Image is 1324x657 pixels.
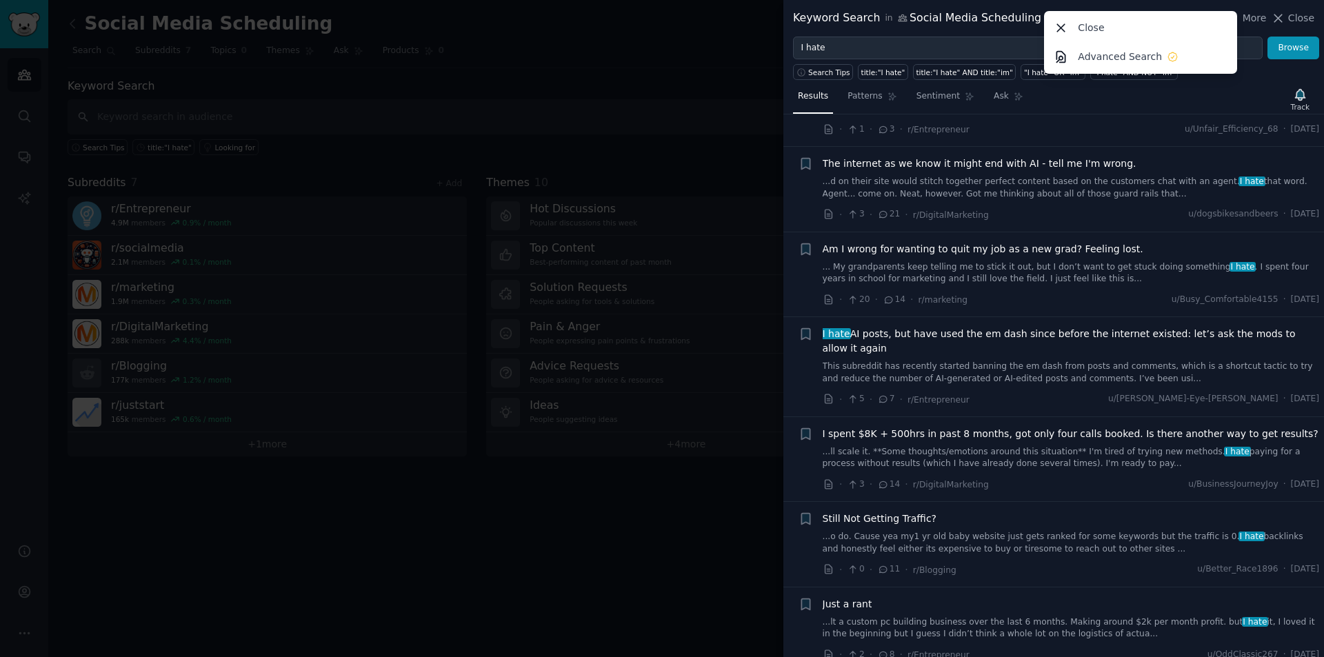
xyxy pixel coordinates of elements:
[1228,11,1267,26] button: More
[913,480,989,489] span: r/DigitalMarketing
[1271,11,1314,26] button: Close
[1188,208,1278,221] span: u/dogsbikesandbeers
[1283,123,1286,136] span: ·
[839,563,842,577] span: ·
[793,64,853,80] button: Search Tips
[847,393,864,405] span: 5
[919,295,968,305] span: r/marketing
[821,328,852,339] span: I hate
[823,156,1136,171] a: The internet as we know it might end with AI - tell me I'm wrong.
[1286,85,1314,114] button: Track
[916,68,1013,77] div: title:"I hate" AND title:"im"
[823,327,1320,356] a: I hateAI posts, but have used the em dash since before the internet existed: let’s ask the mods t...
[870,122,872,137] span: ·
[883,294,905,306] span: 14
[839,122,842,137] span: ·
[823,446,1320,470] a: ...ll scale it. **Some thoughts/emotions around this situation** I'm tired of trying new methods....
[847,478,864,491] span: 3
[989,85,1028,114] a: Ask
[823,261,1320,285] a: ... My grandparents keep telling me to stick it out, but I don’t want to get stuck doing somethin...
[1242,617,1269,627] span: I hate
[823,242,1143,256] a: Am I wrong for wanting to quit my job as a new grad? Feeling lost.
[823,327,1320,356] span: AI posts, but have used the em dash since before the internet existed: let’s ask the mods to allo...
[823,427,1318,441] a: I spent $8K + 500hrs in past 8 months, got only four calls booked. Is there another way to get re...
[1021,64,1085,80] a: "I hate" OR "im"
[1185,123,1278,136] span: u/Unfair_Efficiency_68
[913,210,989,220] span: r/DigitalMarketing
[1188,478,1278,491] span: u/BusinessJourneyJoy
[1291,393,1319,405] span: [DATE]
[839,292,842,307] span: ·
[1288,11,1314,26] span: Close
[847,123,864,136] span: 1
[1230,262,1256,272] span: I hate
[900,122,903,137] span: ·
[907,395,970,405] span: r/Entrepreneur
[1238,532,1265,541] span: I hate
[823,361,1320,385] a: This subreddit has recently started banning the em dash from posts and comments, which is a short...
[808,68,850,77] span: Search Tips
[839,477,842,492] span: ·
[861,68,905,77] div: title:"I hate"
[1267,37,1319,60] button: Browse
[877,393,894,405] span: 7
[1172,294,1278,306] span: u/Busy_Comfortable4155
[1238,176,1265,186] span: I hate
[798,90,828,103] span: Results
[1291,294,1319,306] span: [DATE]
[793,10,1041,27] div: Keyword Search Social Media Scheduling
[1291,208,1319,221] span: [DATE]
[910,292,913,307] span: ·
[1047,42,1235,71] a: Advanced Search
[916,90,960,103] span: Sentiment
[823,512,937,526] a: Still Not Getting Traffic?
[823,531,1320,555] a: ...o do. Cause yea my1 yr old baby website just gets ranked for some keywords but the traffic is ...
[877,123,894,136] span: 3
[905,208,907,222] span: ·
[1283,208,1286,221] span: ·
[1291,123,1319,136] span: [DATE]
[1197,563,1278,576] span: u/Better_Race1896
[1291,563,1319,576] span: [DATE]
[870,208,872,222] span: ·
[994,90,1009,103] span: Ask
[839,392,842,407] span: ·
[885,12,892,25] span: in
[877,478,900,491] span: 14
[877,563,900,576] span: 11
[905,477,907,492] span: ·
[1078,50,1162,64] p: Advanced Search
[912,85,979,114] a: Sentiment
[1078,21,1104,35] p: Close
[793,85,833,114] a: Results
[793,37,1263,60] input: Try a keyword related to your business
[907,125,970,134] span: r/Entrepreneur
[870,392,872,407] span: ·
[1283,563,1286,576] span: ·
[823,616,1320,640] a: ...lt a custom pc building business over the last 6 months. Making around $2k per month profit. b...
[1291,102,1310,112] div: Track
[847,90,882,103] span: Patterns
[1024,68,1083,77] div: "I hate" OR "im"
[847,294,870,306] span: 20
[1291,478,1319,491] span: [DATE]
[905,563,907,577] span: ·
[1283,294,1286,306] span: ·
[1108,393,1278,405] span: u/[PERSON_NAME]-Eye-[PERSON_NAME]
[823,597,872,611] a: Just a rant
[875,292,878,307] span: ·
[1283,478,1286,491] span: ·
[1224,447,1251,456] span: I hate
[870,477,872,492] span: ·
[1283,393,1286,405] span: ·
[1243,11,1267,26] span: More
[843,85,901,114] a: Patterns
[870,563,872,577] span: ·
[847,208,864,221] span: 3
[858,64,908,80] a: title:"I hate"
[900,392,903,407] span: ·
